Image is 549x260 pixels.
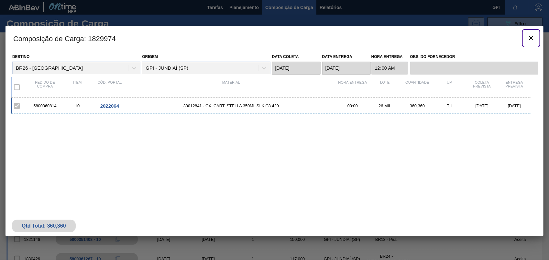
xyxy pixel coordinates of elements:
div: TH [434,103,466,108]
div: Ir para o Pedido [93,103,126,109]
label: Hora Entrega [371,52,408,62]
h3: Composição de Carga : 1829974 [5,26,544,51]
div: Pedido de compra [29,80,61,94]
div: Coleta Prevista [466,80,498,94]
div: 5800360814 [29,103,61,108]
div: Qtd Total: 360,360 [17,223,71,229]
label: Origem [142,54,158,59]
label: Data coleta [272,54,299,59]
div: Lote [369,80,401,94]
input: dd/mm/yyyy [272,62,321,75]
span: 30012841 - CX. CART. STELLA 350ML SLK C8 429 [126,103,336,108]
div: 00:00 [336,103,369,108]
div: Material [126,80,336,94]
div: Item [61,80,93,94]
div: UM [434,80,466,94]
div: Entrega Prevista [498,80,531,94]
span: 2022064 [100,103,119,109]
div: Hora Entrega [336,80,369,94]
label: Data entrega [322,54,352,59]
div: Cód. Portal [93,80,126,94]
div: 360,360 [401,103,434,108]
div: Quantidade [401,80,434,94]
div: 10 [61,103,93,108]
label: Destino [12,54,29,59]
div: [DATE] [498,103,531,108]
div: [DATE] [466,103,498,108]
input: dd/mm/yyyy [322,62,371,75]
div: 26 MIL [369,103,401,108]
label: Obs. do Fornecedor [410,52,538,62]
